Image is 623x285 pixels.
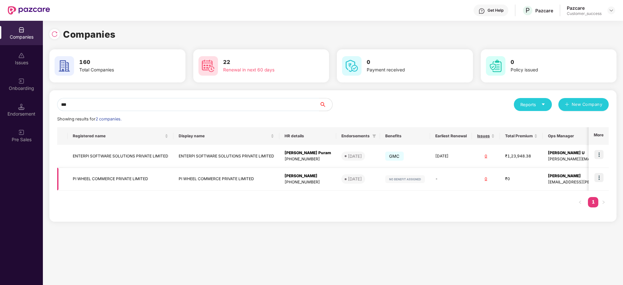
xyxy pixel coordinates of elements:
[173,145,279,168] td: ENTERPI SOFTWARE SOLUTIONS PRIVATE LIMITED
[285,150,331,156] div: [PERSON_NAME] Puram
[57,117,121,121] span: Showing results for
[79,67,161,74] div: Total Companies
[18,52,25,59] img: svg+xml;base64,PHN2ZyBpZD0iSXNzdWVzX2Rpc2FibGVkIiB4bWxucz0iaHR0cDovL3d3dy53My5vcmcvMjAwMC9zdmciIH...
[68,127,173,145] th: Registered name
[385,152,404,161] span: GMC
[520,101,545,108] div: Reports
[179,133,269,139] span: Display name
[385,175,425,183] img: svg+xml;base64,PHN2ZyB4bWxucz0iaHR0cDovL3d3dy53My5vcmcvMjAwMC9zdmciIHdpZHRoPSIxMjIiIGhlaWdodD0iMj...
[572,101,603,108] span: New Company
[602,200,605,204] span: right
[285,179,331,185] div: [PHONE_NUMBER]
[594,173,604,182] img: icon
[505,133,533,139] span: Total Premium
[575,197,585,207] button: left
[348,153,362,159] div: [DATE]
[609,8,614,13] img: svg+xml;base64,PHN2ZyBpZD0iRHJvcGRvd24tMzJ4MzIiIHhtbG5zPSJodHRwOi8vd3d3LnczLm9yZy8yMDAwL3N2ZyIgd2...
[588,197,598,207] a: 1
[380,127,430,145] th: Benefits
[348,176,362,182] div: [DATE]
[95,117,121,121] span: 2 companies.
[372,134,376,138] span: filter
[371,132,377,140] span: filter
[18,78,25,84] img: svg+xml;base64,PHN2ZyB3aWR0aD0iMjAiIGhlaWdodD0iMjAiIHZpZXdCb3g9IjAgMCAyMCAyMCIgZmlsbD0ibm9uZSIgeG...
[223,67,305,74] div: Renewal in next 60 days
[279,127,336,145] th: HR details
[477,176,495,182] div: 0
[575,197,585,207] li: Previous Page
[430,168,472,191] td: -
[79,58,161,67] h3: 160
[18,129,25,136] img: svg+xml;base64,PHN2ZyB3aWR0aD0iMjAiIGhlaWdodD0iMjAiIHZpZXdCb3g9IjAgMCAyMCAyMCIgZmlsbD0ibm9uZSIgeG...
[488,8,503,13] div: Get Help
[367,58,449,67] h3: 0
[55,56,74,76] img: svg+xml;base64,PHN2ZyB4bWxucz0iaHR0cDovL3d3dy53My5vcmcvMjAwMC9zdmciIHdpZHRoPSI2MCIgaGVpZ2h0PSI2MC...
[430,127,472,145] th: Earliest Renewal
[535,7,553,14] div: Pazcare
[505,153,538,159] div: ₹1,23,948.38
[18,104,25,110] img: svg+xml;base64,PHN2ZyB3aWR0aD0iMTQuNSIgaGVpZ2h0PSIxNC41IiB2aWV3Qm94PSIwIDAgMTYgMTYiIGZpbGw9Im5vbm...
[285,156,331,162] div: [PHONE_NUMBER]
[173,168,279,191] td: PI WHEEL COMMERCE PRIVATE LIMITED
[565,102,569,107] span: plus
[477,133,490,139] span: Issues
[541,102,545,106] span: caret-down
[472,127,500,145] th: Issues
[430,145,472,168] td: [DATE]
[594,150,604,159] img: icon
[558,98,609,111] button: plusNew Company
[478,8,485,14] img: svg+xml;base64,PHN2ZyBpZD0iSGVscC0zMngzMiIgeG1sbnM9Imh0dHA6Ly93d3cudzMub3JnLzIwMDAvc3ZnIiB3aWR0aD...
[319,102,332,107] span: search
[578,200,582,204] span: left
[319,98,333,111] button: search
[567,11,602,16] div: Customer_success
[511,58,592,67] h3: 0
[68,145,173,168] td: ENTERPI SOFTWARE SOLUTIONS PRIVATE LIMITED
[367,67,449,74] div: Payment received
[486,56,505,76] img: svg+xml;base64,PHN2ZyB4bWxucz0iaHR0cDovL3d3dy53My5vcmcvMjAwMC9zdmciIHdpZHRoPSI2MCIgaGVpZ2h0PSI2MC...
[341,133,370,139] span: Endorsements
[477,153,495,159] div: 0
[18,27,25,33] img: svg+xml;base64,PHN2ZyBpZD0iQ29tcGFuaWVzIiB4bWxucz0iaHR0cDovL3d3dy53My5vcmcvMjAwMC9zdmciIHdpZHRoPS...
[598,197,609,207] li: Next Page
[598,197,609,207] button: right
[342,56,362,76] img: svg+xml;base64,PHN2ZyB4bWxucz0iaHR0cDovL3d3dy53My5vcmcvMjAwMC9zdmciIHdpZHRoPSI2MCIgaGVpZ2h0PSI2MC...
[173,127,279,145] th: Display name
[68,168,173,191] td: PI WHEEL COMMERCE PRIVATE LIMITED
[588,197,598,207] li: 1
[198,56,218,76] img: svg+xml;base64,PHN2ZyB4bWxucz0iaHR0cDovL3d3dy53My5vcmcvMjAwMC9zdmciIHdpZHRoPSI2MCIgaGVpZ2h0PSI2MC...
[63,27,116,42] h1: Companies
[589,127,609,145] th: More
[500,127,543,145] th: Total Premium
[223,58,305,67] h3: 22
[526,6,530,14] span: P
[8,6,50,15] img: New Pazcare Logo
[567,5,602,11] div: Pazcare
[73,133,163,139] span: Registered name
[505,176,538,182] div: ₹0
[511,67,592,74] div: Policy issued
[51,31,58,37] img: svg+xml;base64,PHN2ZyBpZD0iUmVsb2FkLTMyeDMyIiB4bWxucz0iaHR0cDovL3d3dy53My5vcmcvMjAwMC9zdmciIHdpZH...
[285,173,331,179] div: [PERSON_NAME]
